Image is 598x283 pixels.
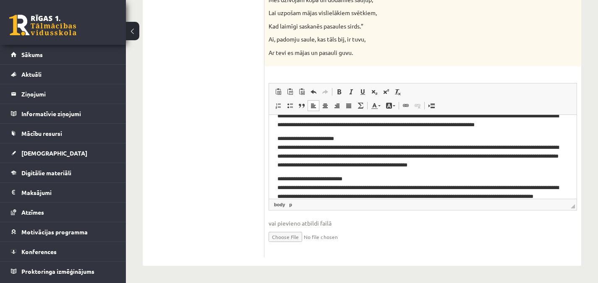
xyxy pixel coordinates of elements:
a: Proktoringa izmēģinājums [11,262,115,281]
legend: Ziņojumi [21,84,115,104]
span: Atzīmes [21,208,44,216]
a: Background Color [383,100,398,111]
a: Align Left [308,100,319,111]
legend: Maksājumi [21,183,115,202]
p: Lai uzpošam mājas vislielākiem svētkiem, [269,9,535,17]
span: Mācību resursi [21,130,62,137]
a: Paste (Ctrl+V) [272,86,284,97]
a: Underline (Ctrl+U) [357,86,368,97]
a: Link (Ctrl+K) [400,100,412,111]
a: Insert/Remove Bulleted List [284,100,296,111]
a: Aktuāli [11,65,115,84]
a: Paste from Word [296,86,308,97]
a: Justify [343,100,355,111]
a: Math [355,100,366,111]
a: Sākums [11,45,115,64]
a: Motivācijas programma [11,222,115,241]
a: Insert/Remove Numbered List [272,100,284,111]
span: Motivācijas programma [21,228,88,236]
a: body element [272,201,287,208]
a: Align Right [331,100,343,111]
span: Digitālie materiāli [21,169,71,177]
a: Rīgas 1. Tālmācības vidusskola [9,15,76,36]
a: p element [287,201,294,208]
a: Mācību resursi [11,124,115,143]
iframe: Editor, wiswyg-editor-user-answer-47433902575040 [269,115,577,199]
span: Aktuāli [21,70,42,78]
a: Ziņojumi [11,84,115,104]
span: Konferences [21,248,57,255]
a: Undo (Ctrl+Z) [308,86,319,97]
p: Ai, padomju saule, kas tāls bij, ir tuvu, [269,35,535,44]
a: Block Quote [296,100,308,111]
a: Unlink [412,100,423,111]
a: [DEMOGRAPHIC_DATA] [11,143,115,163]
p: Ar tevi es mājas un pasauli guvu. [269,49,535,57]
a: Subscript [368,86,380,97]
span: Resize [571,204,575,208]
p: Kad laimīgi saskanēs pasaules sirds.” [269,22,535,31]
a: Insert Page Break for Printing [426,100,437,111]
a: Bold (Ctrl+B) [333,86,345,97]
a: Italic (Ctrl+I) [345,86,357,97]
a: Center [319,100,331,111]
a: Digitālie materiāli [11,163,115,182]
a: Informatīvie ziņojumi [11,104,115,123]
a: Superscript [380,86,392,97]
legend: Informatīvie ziņojumi [21,104,115,123]
a: Redo (Ctrl+Y) [319,86,331,97]
a: Text Color [368,100,383,111]
a: Atzīmes [11,203,115,222]
span: Proktoringa izmēģinājums [21,267,94,275]
span: vai pievieno atbildi failā [269,219,577,228]
a: Paste as plain text (Ctrl+Shift+V) [284,86,296,97]
a: Remove Format [392,86,404,97]
span: [DEMOGRAPHIC_DATA] [21,149,87,157]
a: Maksājumi [11,183,115,202]
a: Konferences [11,242,115,261]
span: Sākums [21,51,43,58]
